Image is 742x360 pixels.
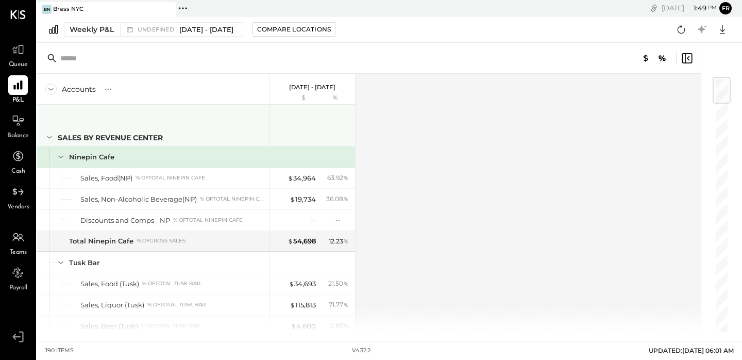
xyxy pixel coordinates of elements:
span: $ [288,237,293,245]
div: -- [335,216,349,224]
div: 34,693 [289,279,316,289]
a: Queue [1,40,36,70]
span: % [343,237,349,245]
div: Ninepin Cafe [69,152,114,162]
span: undefined [138,27,177,32]
div: Sales, Liquor (Tusk) [80,300,144,310]
span: [DATE] - [DATE] [179,25,233,35]
a: Vendors [1,182,36,212]
div: % of Total Tusk Bar [147,301,206,308]
span: % [343,173,349,182]
div: % of GROSS SALES [137,237,185,244]
div: 19,734 [290,194,316,204]
span: $ [290,195,295,203]
div: Sales, Food(NP) [80,173,132,183]
div: Discounts and Comps - NP [80,216,170,225]
div: $ [275,94,316,102]
div: Total Ninepin Cafe [69,236,133,246]
div: Brass NYC [53,5,83,13]
span: $ [290,301,295,309]
button: Fr [719,2,732,14]
div: Sales, Beer (Tusk) [80,321,138,331]
div: copy link [649,3,659,13]
p: [DATE] - [DATE] [289,84,335,91]
div: 4,600 [291,321,316,331]
div: % of Total Tusk Bar [142,280,200,287]
span: Queue [9,60,28,70]
button: Compare Locations [252,22,335,37]
div: 21.50 [328,279,349,288]
span: Cash [11,167,25,176]
span: UPDATED: [DATE] 06:01 AM [649,347,734,354]
a: P&L [1,75,36,105]
a: Balance [1,111,36,141]
div: Sales, Non-Alcoholic Beverage(NP) [80,194,197,204]
a: Cash [1,146,36,176]
span: 1 : 49 [686,3,706,13]
div: Compare Locations [257,25,331,34]
div: % [318,94,352,102]
a: Payroll [1,263,36,293]
div: BN [42,5,52,14]
div: % of Total Tusk Bar [141,322,199,330]
span: Teams [10,248,27,257]
div: 2.85 [330,321,349,331]
div: Weekly P&L [70,24,114,35]
div: Sales by Revenue Center [58,133,163,143]
span: % [343,279,349,287]
a: Teams [1,227,36,257]
button: Weekly P&L undefined[DATE] - [DATE] [64,22,243,37]
span: $ [291,322,296,330]
div: % of Total Ninepin Cafe [136,174,205,182]
span: $ [289,280,294,288]
div: 190 items [45,347,74,355]
div: 36.08 [326,194,349,204]
span: Vendors [7,203,29,212]
span: % [343,194,349,203]
span: % [343,321,349,330]
div: [DATE] [662,3,717,13]
span: $ [288,174,293,182]
div: 63.92 [327,173,349,183]
div: Tusk Bar [69,258,99,268]
div: 54,698 [288,236,316,246]
div: -- [311,216,316,225]
div: Sales, Food (Tusk) [80,279,139,289]
span: % [343,300,349,308]
div: % of Total Ninepin Cafe [173,217,243,224]
span: P&L [12,96,24,105]
span: Payroll [9,284,27,293]
div: Accounts [62,84,96,94]
div: 12.23 [329,237,349,246]
span: pm [708,4,717,11]
div: v 4.32.2 [352,347,370,355]
div: 71.77 [329,300,349,309]
div: 34,964 [288,173,316,183]
div: % of Total Ninepin Cafe [200,195,265,203]
div: 115,813 [290,300,316,310]
span: Balance [7,132,29,141]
